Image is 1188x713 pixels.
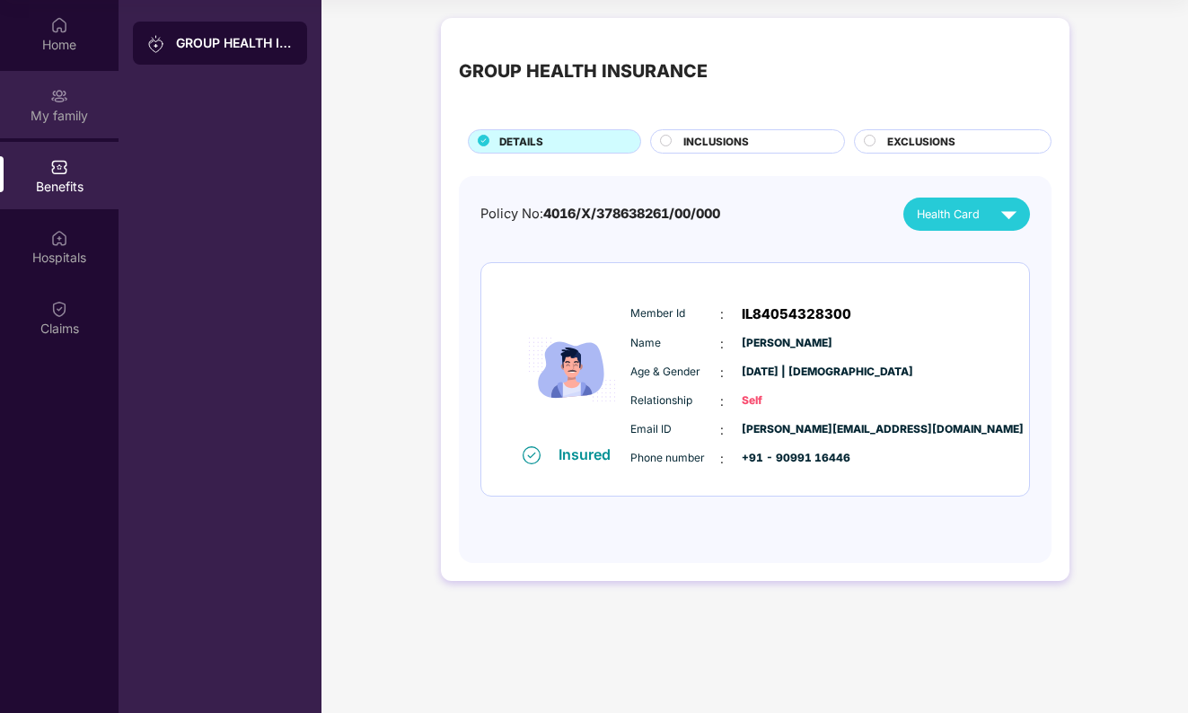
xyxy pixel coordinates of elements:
img: svg+xml;base64,PHN2ZyB3aWR0aD0iMjAiIGhlaWdodD0iMjAiIHZpZXdCb3g9IjAgMCAyMCAyMCIgZmlsbD0ibm9uZSIgeG... [147,35,165,53]
img: svg+xml;base64,PHN2ZyBpZD0iQ2xhaW0iIHhtbG5zPSJodHRwOi8vd3d3LnczLm9yZy8yMDAwL3N2ZyIgd2lkdGg9IjIwIi... [50,300,68,318]
span: : [720,420,724,440]
img: svg+xml;base64,PHN2ZyB4bWxucz0iaHR0cDovL3d3dy53My5vcmcvMjAwMC9zdmciIHZpZXdCb3g9IjAgMCAyNCAyNCIgd2... [993,198,1025,230]
span: Relationship [630,392,720,409]
span: [PERSON_NAME][EMAIL_ADDRESS][DOMAIN_NAME] [742,421,832,438]
span: [PERSON_NAME] [742,335,832,352]
span: +91 - 90991 16446 [742,450,832,467]
span: INCLUSIONS [683,134,749,150]
span: DETAILS [499,134,543,150]
img: svg+xml;base64,PHN2ZyB4bWxucz0iaHR0cDovL3d3dy53My5vcmcvMjAwMC9zdmciIHdpZHRoPSIxNiIgaGVpZ2h0PSIxNi... [523,446,541,464]
span: : [720,363,724,383]
span: Member Id [630,305,720,322]
button: Health Card [903,198,1030,231]
span: Age & Gender [630,364,720,381]
span: EXCLUSIONS [887,134,955,150]
span: Self [742,392,832,409]
span: : [720,449,724,469]
div: GROUP HEALTH INSURANCE [459,57,708,85]
span: : [720,334,724,354]
img: svg+xml;base64,PHN2ZyB3aWR0aD0iMjAiIGhlaWdodD0iMjAiIHZpZXdCb3g9IjAgMCAyMCAyMCIgZmlsbD0ibm9uZSIgeG... [50,87,68,105]
span: Health Card [917,206,980,224]
div: Insured [559,445,621,463]
img: svg+xml;base64,PHN2ZyBpZD0iQmVuZWZpdHMiIHhtbG5zPSJodHRwOi8vd3d3LnczLm9yZy8yMDAwL3N2ZyIgd2lkdGg9Ij... [50,158,68,176]
div: GROUP HEALTH INSURANCE [176,34,293,52]
span: Email ID [630,421,720,438]
span: IL84054328300 [742,304,851,325]
span: Name [630,335,720,352]
span: 4016/X/378638261/00/000 [543,206,720,222]
span: : [720,392,724,411]
span: : [720,304,724,324]
img: svg+xml;base64,PHN2ZyBpZD0iSG9zcGl0YWxzIiB4bWxucz0iaHR0cDovL3d3dy53My5vcmcvMjAwMC9zdmciIHdpZHRoPS... [50,229,68,247]
img: icon [518,295,626,445]
span: Phone number [630,450,720,467]
span: [DATE] | [DEMOGRAPHIC_DATA] [742,364,832,381]
img: svg+xml;base64,PHN2ZyBpZD0iSG9tZSIgeG1sbnM9Imh0dHA6Ly93d3cudzMub3JnLzIwMDAvc3ZnIiB3aWR0aD0iMjAiIG... [50,16,68,34]
div: Policy No: [480,204,720,224]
